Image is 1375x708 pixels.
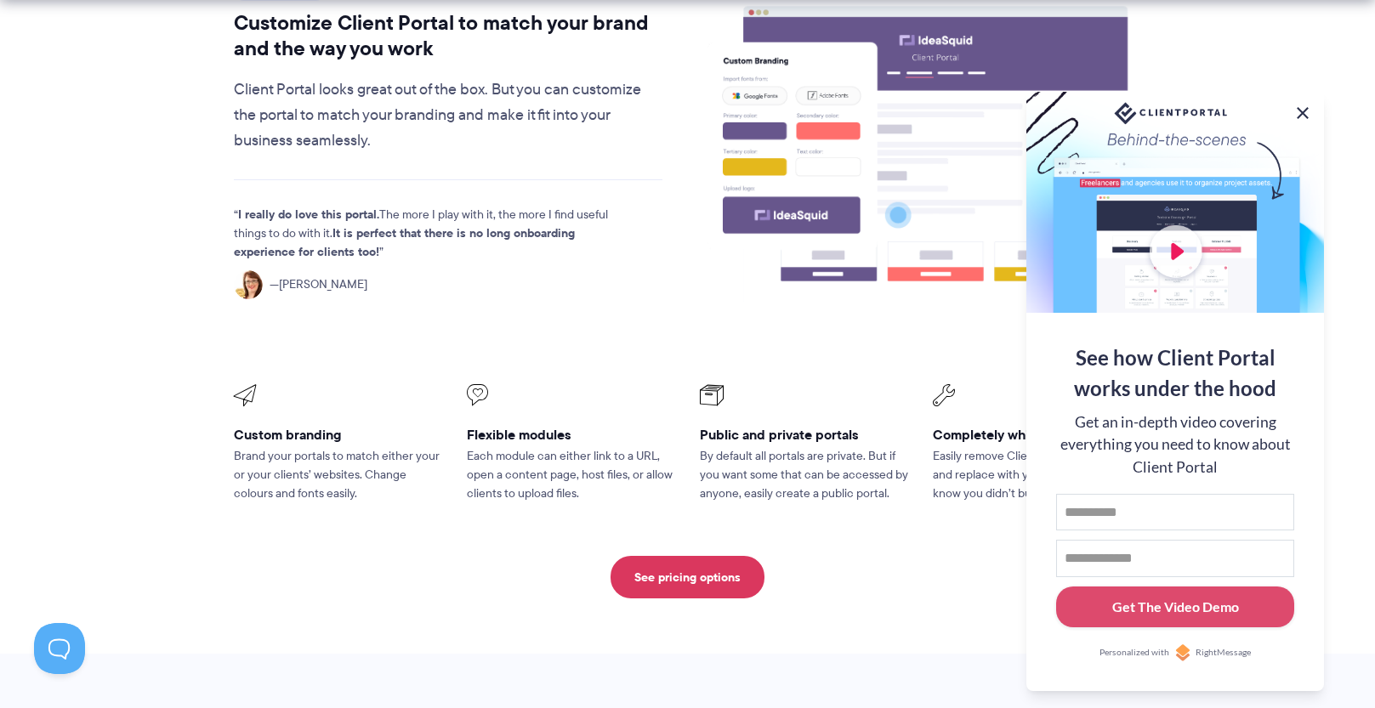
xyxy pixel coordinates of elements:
div: Get an in-depth video covering everything you need to know about Client Portal [1056,411,1294,479]
strong: I really do love this portal. [238,205,379,224]
h3: Flexible modules [467,426,676,444]
span: Personalized with [1099,646,1169,660]
h3: Custom branding [234,426,443,444]
iframe: Toggle Customer Support [34,623,85,674]
p: Easily remove Client Portal branding and replace with your own. Nobody will know you didn’t build... [933,447,1142,503]
p: The more I play with it, the more I find useful things to do with it. [234,206,634,262]
span: RightMessage [1196,646,1251,660]
h2: Customize Client Portal to match your brand and the way you work [234,10,663,61]
h3: Completely whitelabel [933,426,1142,444]
div: See how Client Portal works under the hood [1056,343,1294,404]
div: Get The Video Demo [1112,597,1239,617]
button: Get The Video Demo [1056,586,1294,628]
img: Personalized with RightMessage [1174,644,1191,661]
h3: Public and private portals [700,426,909,444]
p: Brand your portals to match either your or your clients’ websites. Change colours and fonts easily. [234,447,443,503]
a: See pricing options [611,556,764,598]
span: [PERSON_NAME] [270,275,367,294]
a: Personalized withRightMessage [1056,644,1294,661]
p: Client Portal looks great out of the box. But you can customize the portal to match your branding... [234,77,663,154]
strong: It is perfect that there is no long onboarding experience for clients too! [234,224,575,261]
p: By default all portals are private. But if you want some that can be accessed by anyone, easily c... [700,447,909,503]
p: Each module can either link to a URL, open a content page, host files, or allow clients to upload... [467,447,676,503]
